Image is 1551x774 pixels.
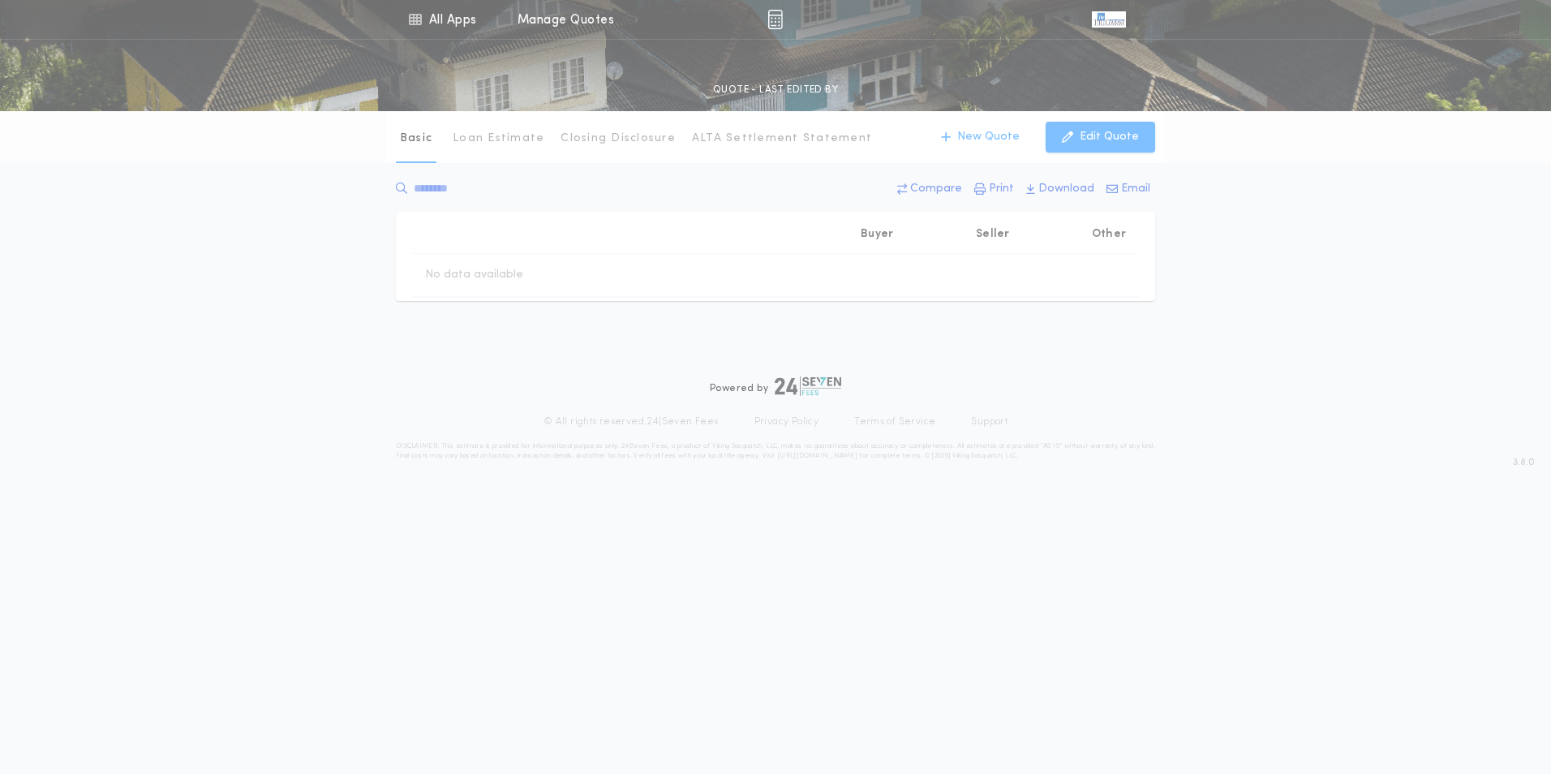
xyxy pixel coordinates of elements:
p: Print [989,181,1014,197]
p: Compare [910,181,962,197]
p: Loan Estimate [453,131,544,147]
p: DISCLAIMER: This estimate is provided for informational purposes only. 24|Seven Fees, a product o... [396,441,1155,461]
button: Edit Quote [1046,122,1155,153]
p: Seller [976,226,1010,243]
p: Other [1092,226,1126,243]
p: New Quote [957,129,1020,145]
p: Edit Quote [1080,129,1139,145]
p: Buyer [861,226,893,243]
button: Email [1102,174,1155,204]
button: New Quote [925,122,1036,153]
img: img [767,10,783,29]
a: Support [971,415,1008,428]
p: © All rights reserved. 24|Seven Fees [543,415,719,428]
p: QUOTE - LAST EDITED BY [713,82,838,98]
p: Basic [400,131,432,147]
a: Terms of Service [854,415,935,428]
button: Print [969,174,1019,204]
button: Download [1021,174,1099,204]
div: Powered by [710,376,841,396]
img: logo [775,376,841,396]
p: ALTA Settlement Statement [692,131,872,147]
td: No data available [412,254,536,296]
a: [URL][DOMAIN_NAME] [777,453,857,459]
span: 3.8.0 [1513,455,1535,470]
p: Closing Disclosure [561,131,676,147]
button: Compare [892,174,967,204]
a: Privacy Policy [754,415,819,428]
img: vs-icon [1092,11,1126,28]
p: Download [1038,181,1094,197]
p: Email [1121,181,1150,197]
